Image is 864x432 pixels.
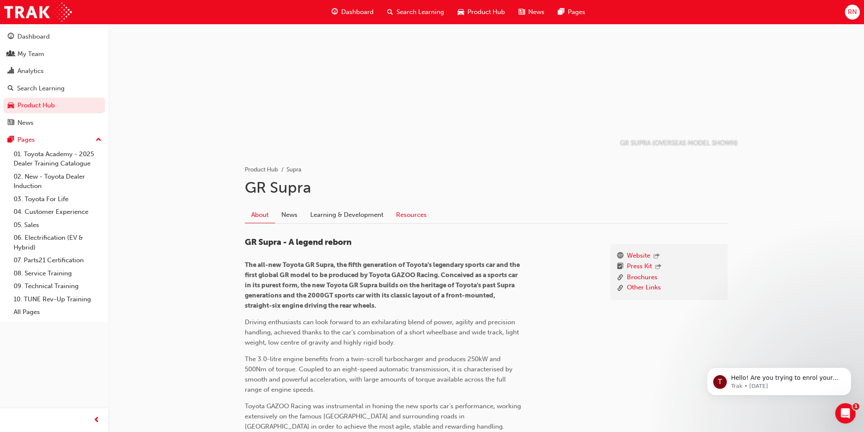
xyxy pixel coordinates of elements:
a: Search Learning [3,81,105,96]
a: Resources [390,207,433,223]
a: Product Hub [245,166,278,173]
a: 04. Customer Experience [10,205,105,219]
span: search-icon [8,85,14,93]
a: Analytics [3,63,105,79]
a: search-iconSearch Learning [380,3,451,21]
span: news-icon [518,7,525,17]
a: 03. Toyota For Life [10,193,105,206]
a: My Team [3,46,105,62]
span: car-icon [8,102,14,109]
div: News [17,118,34,128]
div: Search Learning [17,84,65,93]
a: 01. Toyota Academy - 2025 Dealer Training Catalogue [10,148,105,170]
span: people-icon [8,50,14,58]
span: car-icon [458,7,464,17]
span: guage-icon [8,33,14,41]
iframe: Intercom notifications message [694,350,864,409]
div: Pages [17,135,35,145]
span: Driving enthusiasts can look forward to an exhilarating blend of power, agility and precision han... [245,318,521,346]
img: Trak [4,3,72,22]
a: Website [627,251,650,262]
button: DashboardMy TeamAnalyticsSearch LearningProduct HubNews [3,27,105,132]
span: link-icon [617,272,623,283]
span: booktick-icon [617,261,623,272]
a: All Pages [10,306,105,319]
span: guage-icon [331,7,338,17]
span: 1 [853,403,859,410]
span: search-icon [387,7,393,17]
a: 06. Electrification (EV & Hybrid) [10,231,105,254]
span: outbound-icon [654,253,660,260]
span: news-icon [8,119,14,127]
span: Product Hub [467,7,505,17]
a: Dashboard [3,29,105,45]
span: outbound-icon [655,264,661,271]
span: prev-icon [93,415,100,426]
button: Pages [3,132,105,148]
span: RN [848,7,857,17]
button: RN [845,5,860,20]
a: 07. Parts21 Certification [10,254,105,267]
span: GR Supra - A legend reborn [245,237,351,247]
iframe: Intercom live chat [835,403,856,424]
a: pages-iconPages [551,3,592,21]
span: chart-icon [8,67,14,75]
p: GR SUPRA (OVERSEAS MODEL SHOWN) [620,138,738,148]
a: News [3,115,105,131]
a: 02. New - Toyota Dealer Induction [10,170,105,193]
a: Learning & Development [304,207,390,223]
a: News [275,207,304,223]
a: Press Kit [627,261,652,272]
a: Brochures [627,272,657,283]
span: Search Learning [397,7,444,17]
a: car-iconProduct Hub [451,3,512,21]
a: guage-iconDashboard [325,3,380,21]
a: About [245,207,275,223]
div: Analytics [17,66,44,76]
span: pages-icon [558,7,564,17]
a: Other Links [627,283,661,293]
li: Supra [286,165,301,175]
span: pages-icon [8,136,14,144]
a: Product Hub [3,98,105,113]
span: link-icon [617,283,623,293]
span: www-icon [617,251,623,262]
span: The all-new Toyota GR Supra, the fifth generation of Toyota's legendary sports car and the first ... [245,261,521,309]
span: The 3.0-litre engine benefits from a twin-scroll turbocharger and produces 250kW and 500Nm of tor... [245,355,514,393]
a: news-iconNews [512,3,551,21]
a: 05. Sales [10,219,105,232]
span: Pages [568,7,585,17]
a: 10. TUNE Rev-Up Training [10,293,105,306]
span: Dashboard [341,7,374,17]
a: 09. Technical Training [10,280,105,293]
span: up-icon [96,135,102,146]
div: My Team [17,49,44,59]
div: Dashboard [17,32,50,42]
h1: GR Supra [245,178,728,197]
span: News [528,7,544,17]
a: 08. Service Training [10,267,105,280]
